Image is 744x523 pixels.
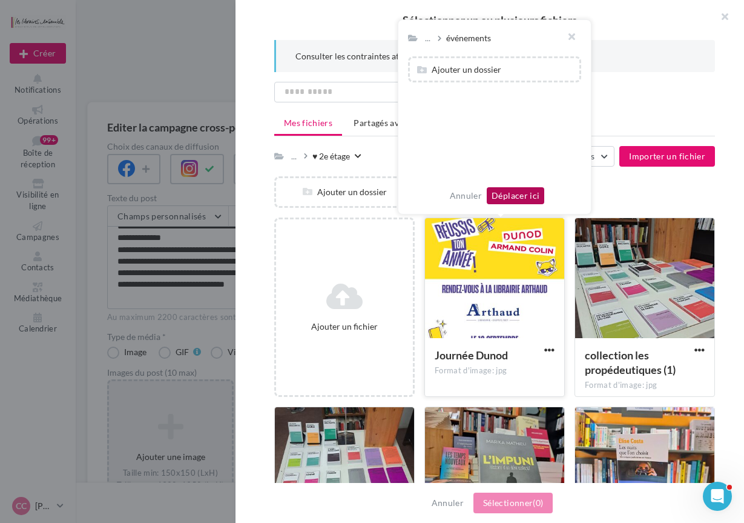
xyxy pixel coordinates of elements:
[445,188,487,203] button: Annuler
[619,146,715,167] button: Importer un fichier
[585,348,676,376] span: collection les propédeutiques (1)
[473,493,553,513] button: Sélectionner(0)
[435,365,555,376] div: Format d'image: jpg
[446,32,491,44] div: événements
[295,50,528,62] span: Consulter les contraintes attendues pour ce type de campagne
[255,15,725,25] h2: Sélectionner un ou plusieurs fichiers
[284,118,332,128] span: Mes fichiers
[281,321,408,333] div: Ajouter un fichier
[585,380,705,391] div: Format d'image: jpg
[432,64,501,76] div: Ajouter un dossier
[435,348,508,362] span: Journée Dunod
[289,148,299,165] div: ...
[703,482,732,511] iframe: Intercom live chat
[276,186,413,198] div: Ajouter un dossier
[312,150,350,162] div: ♥ 2e étage
[427,496,469,510] button: Annuler
[629,151,705,161] span: Importer un fichier
[423,30,433,47] div: ...
[487,187,544,204] button: Déplacer ici
[354,118,425,128] span: Partagés avec moi
[533,498,543,508] span: (0)
[295,50,539,65] button: Consulter les contraintes attendues pour ce type de campagne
